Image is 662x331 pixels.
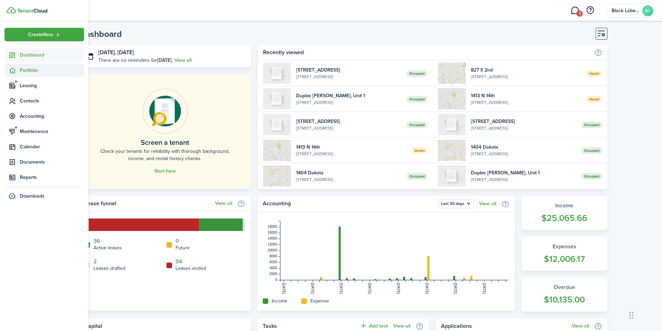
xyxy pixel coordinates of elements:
[581,173,602,180] span: Occupied
[439,199,474,208] button: Open menu
[84,199,212,208] home-widget-title: Lease funnel
[629,305,634,325] div: Drag
[529,293,600,306] widget-stats-count: $10,135.00
[20,113,84,120] span: Accounting
[20,67,84,74] span: Portfolio
[296,125,401,131] widget-list-item-description: [STREET_ADDRESS]
[310,297,329,305] home-widget-title: Expense
[596,28,607,40] button: Customise
[175,244,190,251] home-widget-title: Future
[263,48,590,57] home-widget-title: Recently viewed
[581,122,602,128] span: Occupied
[17,9,47,13] img: TenantCloud
[407,96,427,102] span: Occupied
[296,92,401,99] widget-list-item-title: Duplex [PERSON_NAME], Unit 1
[28,32,53,37] span: Create New
[93,265,125,272] home-widget-title: Leases drafted
[368,283,371,294] tspan: [DATE]
[296,99,401,106] widget-list-item-description: [STREET_ADDRESS]
[174,57,191,64] a: View all
[471,66,581,74] widget-list-item-title: 827 S 2nd
[586,70,602,77] span: Vacant
[572,323,589,329] a: View all
[438,88,466,109] img: 1
[263,88,291,109] img: 1
[522,237,607,271] a: Expenses$12,006.17
[479,201,496,207] a: View all
[282,283,286,294] tspan: [DATE]
[296,66,401,74] widget-list-item-title: [STREET_ADDRESS]
[438,114,466,135] img: 1
[142,89,188,134] img: Online payments
[568,2,581,19] a: Messaging
[627,298,662,331] iframe: Chat Widget
[471,143,576,151] widget-list-item-title: 1404 Dakota
[263,140,291,161] img: 1
[154,168,176,174] a: Start here
[397,283,400,294] tspan: [DATE]
[5,171,84,184] a: Reports
[7,7,16,14] img: TenantCloud
[529,253,600,266] widget-stats-count: $12,006.17
[360,322,388,330] button: Add task
[522,196,607,230] a: Income$25,065.66
[438,63,466,84] img: 1
[471,169,576,176] widget-list-item-title: Duplex [PERSON_NAME], Unit 1
[453,283,457,294] tspan: [DATE]
[471,99,581,106] widget-list-item-description: [STREET_ADDRESS]
[439,199,474,208] button: Last 30 days
[269,260,277,264] tspan: 6000
[425,283,429,294] tspan: [DATE]
[263,63,291,84] img: 1
[95,148,236,162] home-placeholder-description: Check your tenants for reliability with thorough background, income, and rental history checks.
[20,158,84,166] span: Documents
[438,165,466,187] img: 1
[482,283,486,294] tspan: [DATE]
[296,169,401,176] widget-list-item-title: 1404 Dakota
[407,122,427,128] span: Occupied
[20,51,84,59] span: Dashboard
[275,278,277,282] tspan: 0
[529,283,600,291] widget-stats-title: Overdue
[471,92,581,99] widget-list-item-title: 1413 N 14th
[529,212,600,225] widget-stats-count: $25,065.66
[269,272,277,276] tspan: 2000
[263,165,291,187] img: 1
[175,238,179,244] a: 0
[79,30,122,38] header-page-title: Dashboard
[581,147,602,154] span: Occupied
[296,118,401,125] widget-list-item-title: [STREET_ADDRESS]
[175,258,182,265] a: 94
[471,176,576,183] widget-list-item-description: [STREET_ADDRESS]
[268,242,277,246] tspan: 12000
[407,70,427,77] span: Occupied
[268,225,277,229] tspan: 18000
[612,8,639,13] span: Black Label Realty
[141,137,189,148] home-placeholder-title: Screen a tenant
[269,254,277,258] tspan: 8000
[20,97,84,105] span: Contacts
[296,143,406,151] widget-list-item-title: 1413 N 14th
[529,242,600,251] widget-stats-title: Expenses
[175,265,206,272] home-widget-title: Leases ended
[20,192,44,200] span: Downloads
[215,201,232,206] a: View all
[471,125,576,131] widget-list-item-description: [STREET_ADDRESS]
[471,151,576,157] widget-list-item-description: [STREET_ADDRESS]
[268,231,277,234] tspan: 16000
[529,201,600,210] widget-stats-title: Income
[93,238,100,244] a: 36
[157,57,172,64] b: [DATE]
[93,258,97,265] a: 2
[522,278,607,312] a: Overdue$10,135.00
[272,297,287,305] home-widget-title: Income
[20,174,84,181] span: Reports
[310,283,314,294] tspan: [DATE]
[268,248,277,252] tspan: 10000
[20,128,84,135] span: Maintenance
[584,5,596,16] button: Open resource center
[84,322,242,330] home-widget-title: Capital
[269,266,277,270] tspan: 4000
[98,48,246,57] h3: [DATE], [DATE]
